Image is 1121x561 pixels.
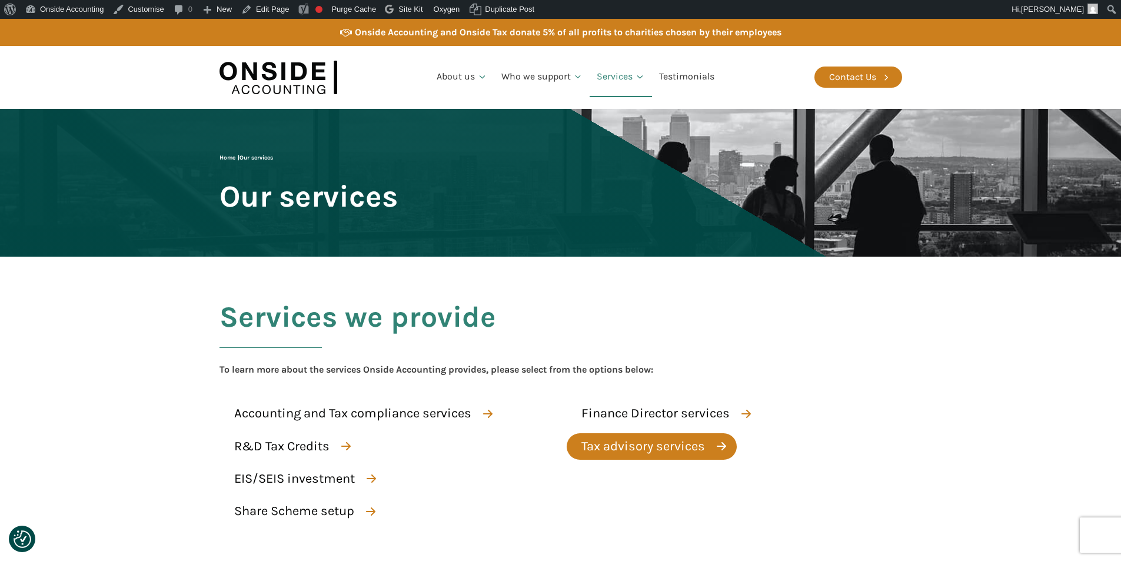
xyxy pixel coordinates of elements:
[219,362,653,377] div: To learn more about the services Onside Accounting provides, please select from the options below:
[494,57,590,97] a: Who we support
[219,466,387,492] a: EIS/SEIS investment
[567,433,737,460] a: Tax advisory services
[14,530,31,548] button: Consent Preferences
[814,67,902,88] a: Contact Us
[219,55,337,100] img: Onside Accounting
[430,57,494,97] a: About us
[581,403,730,424] div: Finance Director services
[590,57,652,97] a: Services
[219,400,503,427] a: Accounting and Tax compliance services
[219,154,235,161] a: Home
[652,57,721,97] a: Testimonials
[219,498,386,525] a: Share Scheme setup
[567,400,761,427] a: Finance Director services
[398,5,423,14] span: Site Kit
[219,154,273,161] span: |
[315,6,322,13] div: Focus keyphrase not set
[1021,5,1084,14] span: [PERSON_NAME]
[239,154,273,161] span: Our services
[219,433,361,460] a: R&D Tax Credits
[219,180,398,213] span: Our services
[355,25,781,40] div: Onside Accounting and Onside Tax donate 5% of all profits to charities chosen by their employees
[829,69,876,85] div: Contact Us
[234,501,354,522] div: Share Scheme setup
[219,301,496,362] h2: Services we provide
[234,469,355,489] div: EIS/SEIS investment
[14,530,31,548] img: Revisit consent button
[234,436,330,457] div: R&D Tax Credits
[234,403,471,424] div: Accounting and Tax compliance services
[581,436,705,457] div: Tax advisory services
